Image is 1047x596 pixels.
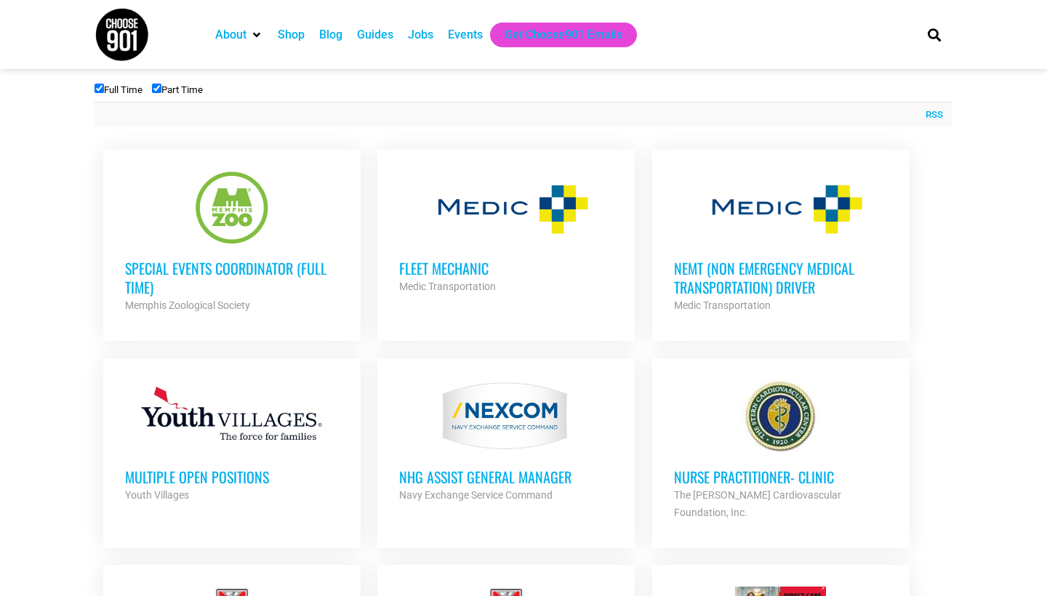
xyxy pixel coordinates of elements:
a: About [215,26,246,44]
h3: Fleet Mechanic [399,259,613,278]
h3: Multiple Open Positions [125,467,339,486]
a: Events [448,26,483,44]
strong: Memphis Zoological Society [125,299,250,311]
a: NHG ASSIST GENERAL MANAGER Navy Exchange Service Command [377,358,635,525]
h3: NHG ASSIST GENERAL MANAGER [399,467,613,486]
a: Get Choose901 Emails [505,26,622,44]
strong: Navy Exchange Service Command [399,489,553,501]
a: Shop [278,26,305,44]
label: Part Time [152,84,203,95]
strong: The [PERSON_NAME] Cardiovascular Foundation, Inc. [674,489,841,518]
a: RSS [918,108,943,122]
nav: Main nav [208,23,903,47]
strong: Medic Transportation [674,299,771,311]
div: About [208,23,270,47]
label: Full Time [95,84,143,95]
h3: NEMT (Non Emergency Medical Transportation) Driver [674,259,888,297]
a: Guides [357,26,393,44]
h3: Nurse Practitioner- Clinic [674,467,888,486]
input: Full Time [95,84,104,93]
a: NEMT (Non Emergency Medical Transportation) Driver Medic Transportation [652,150,910,336]
h3: Special Events Coordinator (Full Time) [125,259,339,297]
input: Part Time [152,84,161,93]
div: Search [923,23,947,47]
a: Nurse Practitioner- Clinic The [PERSON_NAME] Cardiovascular Foundation, Inc. [652,358,910,543]
a: Jobs [408,26,433,44]
a: Fleet Mechanic Medic Transportation [377,150,635,317]
strong: Youth Villages [125,489,189,501]
strong: Medic Transportation [399,281,496,292]
a: Blog [319,26,342,44]
a: Special Events Coordinator (Full Time) Memphis Zoological Society [103,150,361,336]
a: Multiple Open Positions Youth Villages [103,358,361,525]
